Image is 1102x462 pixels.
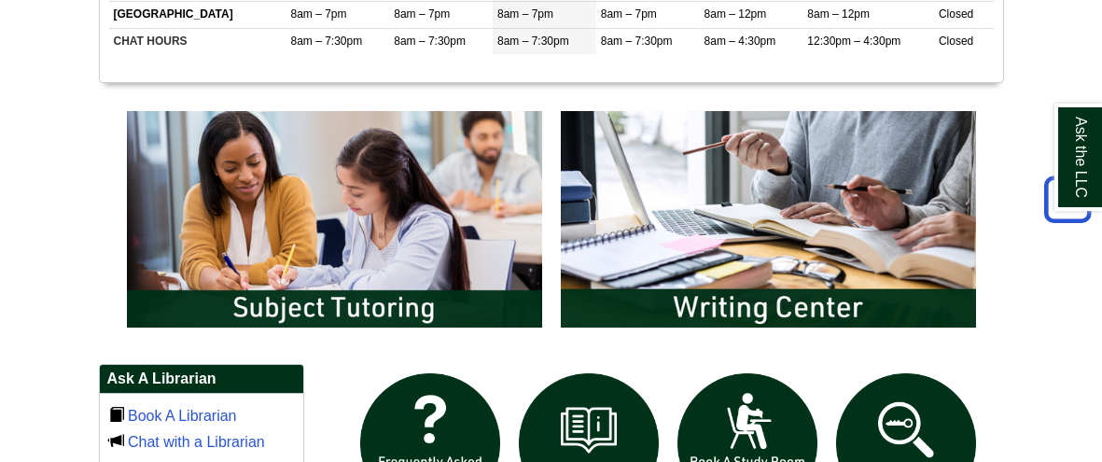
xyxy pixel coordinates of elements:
[290,7,346,21] span: 8am – 7pm
[939,7,973,21] span: Closed
[939,35,973,48] span: Closed
[118,102,985,345] div: slideshow
[394,7,450,21] span: 8am – 7pm
[497,7,553,21] span: 8am – 7pm
[601,35,673,48] span: 8am – 7:30pm
[394,35,466,48] span: 8am – 7:30pm
[704,35,776,48] span: 8am – 4:30pm
[128,408,237,424] a: Book A Librarian
[290,35,362,48] span: 8am – 7:30pm
[109,2,286,28] td: [GEOGRAPHIC_DATA]
[118,102,551,337] img: Subject Tutoring Information
[109,28,286,54] td: CHAT HOURS
[1038,187,1097,212] a: Back to Top
[807,35,900,48] span: 12:30pm – 4:30pm
[100,365,303,394] h2: Ask A Librarian
[497,35,569,48] span: 8am – 7:30pm
[601,7,657,21] span: 8am – 7pm
[551,102,985,337] img: Writing Center Information
[128,434,265,450] a: Chat with a Librarian
[807,7,870,21] span: 8am – 12pm
[704,7,767,21] span: 8am – 12pm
